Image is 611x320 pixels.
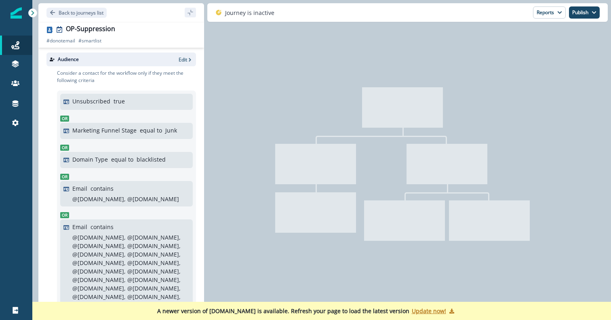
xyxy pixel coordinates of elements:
[179,56,193,63] button: Edit
[140,126,162,135] p: equal to
[60,212,69,218] span: Or
[60,116,69,122] span: Or
[412,307,454,315] button: Update now!
[72,195,179,203] p: @[DOMAIN_NAME], @[DOMAIN_NAME]
[412,307,446,315] p: Update now!
[11,7,22,19] img: Inflection
[185,8,196,17] button: sidebar collapse toggle
[72,223,87,231] p: Email
[157,307,409,315] p: A newer version of [DOMAIN_NAME] is available. Refresh your page to load the latest version
[66,25,115,34] div: OP-Suppression
[72,126,137,135] p: Marketing Funnel Stage
[569,6,600,19] button: Publish
[114,97,125,105] p: true
[59,9,103,16] p: Back to journeys list
[60,145,69,151] span: Or
[46,8,107,18] button: Go back
[91,184,114,193] p: contains
[72,155,108,164] p: Domain Type
[91,223,114,231] p: contains
[57,69,196,84] p: Consider a contact for the workflow only if they meet the following criteria
[225,8,274,17] p: Journey is inactive
[78,37,101,44] p: # smartlist
[58,56,79,63] p: Audience
[111,155,133,164] p: equal to
[72,97,110,105] p: Unsubscribed
[72,184,87,193] p: Email
[60,174,69,180] span: Or
[46,37,75,44] p: # donotemail
[533,6,566,19] button: Reports
[165,126,177,135] p: Junk
[137,155,166,164] p: blacklisted
[179,56,187,63] p: Edit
